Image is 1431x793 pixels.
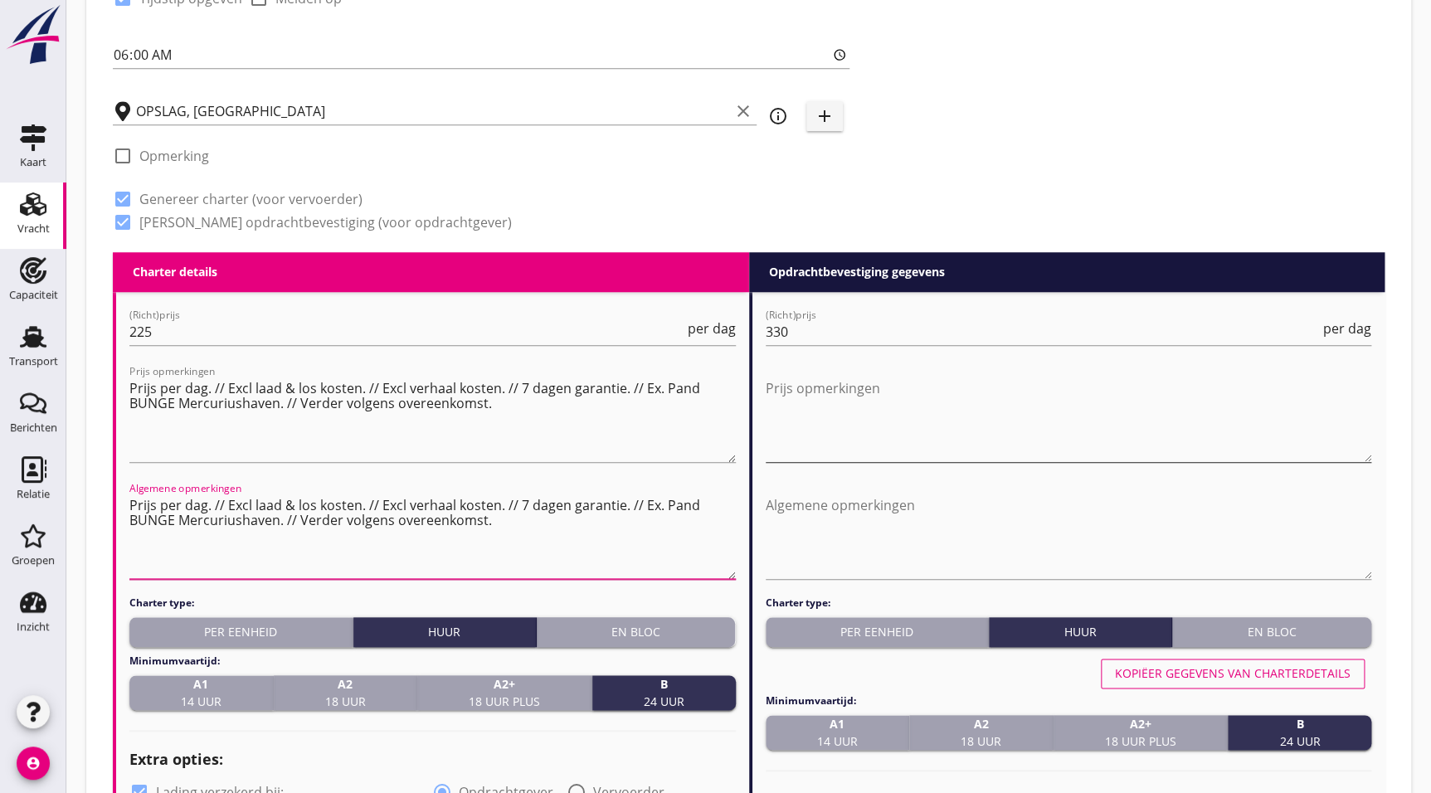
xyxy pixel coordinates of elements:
[469,675,540,693] strong: A2+
[17,489,50,499] div: Relatie
[360,623,529,640] div: Huur
[1105,715,1176,732] strong: A2+
[688,322,736,335] span: per dag
[768,106,788,126] i: info_outline
[766,617,990,647] button: Per eenheid
[592,675,736,710] button: B24 uur
[139,214,512,231] label: [PERSON_NAME] opdrachtbevestiging (voor opdrachtgever)
[17,747,50,780] i: account_circle
[324,675,365,693] strong: A2
[816,715,857,750] span: 14 uur
[766,596,1372,611] h4: Charter type:
[129,319,684,345] input: (Richt)prijs
[766,492,1372,579] textarea: Algemene opmerkingen
[3,4,63,66] img: logo-small.a267ee39.svg
[766,693,1372,708] h4: Minimumvaartijd:
[961,715,1001,732] strong: A2
[1101,659,1365,688] button: Kopiëer gegevens van charterdetails
[1115,664,1351,682] div: Kopiëer gegevens van charterdetails
[181,675,221,710] span: 14 uur
[543,623,729,640] div: En bloc
[129,748,736,771] h2: Extra opties:
[1179,623,1365,640] div: En bloc
[181,675,221,693] strong: A1
[12,555,55,566] div: Groepen
[136,623,346,640] div: Per eenheid
[1105,715,1176,750] span: 18 uur plus
[766,715,910,750] button: A114 uur
[1228,715,1371,750] button: B24 uur
[9,356,58,367] div: Transport
[816,715,857,732] strong: A1
[961,715,1001,750] span: 18 uur
[1172,617,1371,647] button: En bloc
[129,654,736,669] h4: Minimumvaartijd:
[766,375,1372,462] textarea: Prijs opmerkingen
[537,617,736,647] button: En bloc
[136,98,730,124] input: Losplaats
[353,617,537,647] button: Huur
[909,715,1054,750] button: A218 uur
[10,422,57,433] div: Berichten
[324,675,365,710] span: 18 uur
[20,157,46,168] div: Kaart
[139,191,363,207] label: Genereer charter (voor vervoerder)
[1279,715,1320,750] span: 24 uur
[129,596,736,611] h4: Charter type:
[469,675,540,710] span: 18 uur plus
[1279,715,1320,732] strong: B
[1054,715,1229,750] button: A2+18 uur plus
[9,289,58,300] div: Capaciteit
[417,675,592,710] button: A2+18 uur plus
[733,101,753,121] i: clear
[1323,322,1371,335] span: per dag
[129,492,736,579] textarea: Algemene opmerkingen
[995,623,1165,640] div: Huur
[644,675,684,710] span: 24 uur
[766,319,1321,345] input: (Richt)prijs
[815,106,835,126] i: add
[129,617,353,647] button: Per eenheid
[989,617,1172,647] button: Huur
[274,675,418,710] button: A218 uur
[644,675,684,693] strong: B
[17,223,50,234] div: Vracht
[139,148,209,164] label: Opmerking
[17,621,50,632] div: Inzicht
[772,623,982,640] div: Per eenheid
[129,375,736,462] textarea: Prijs opmerkingen
[129,675,274,710] button: A114 uur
